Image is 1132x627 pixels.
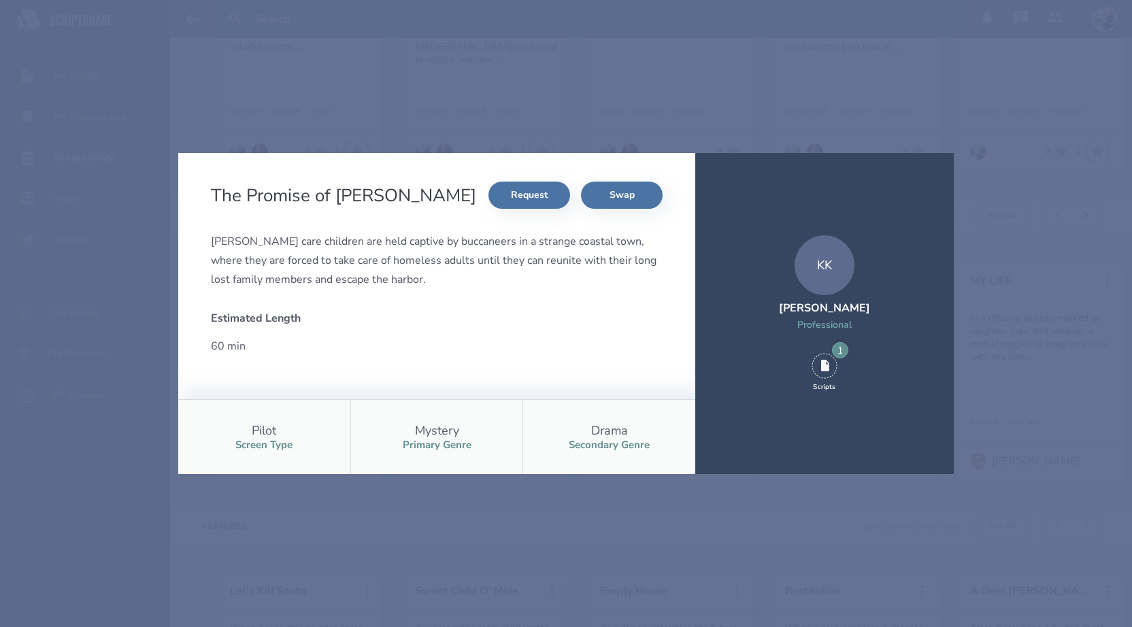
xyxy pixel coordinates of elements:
button: Request [488,182,570,209]
div: Mystery [415,422,459,439]
div: Primary Genre [403,439,471,452]
div: Secondary Genre [569,439,650,452]
div: Scripts [813,382,835,392]
div: Pilot [252,422,276,439]
a: KK[PERSON_NAME]Professional [779,235,870,348]
div: Screen Type [235,439,293,452]
div: [PERSON_NAME] care children are held captive by buccaneers in a strange coastal town, where they ... [211,232,663,289]
div: Drama [591,422,628,439]
div: [PERSON_NAME] [779,301,870,316]
div: 1 [832,342,848,358]
div: KK [795,235,854,295]
div: 1 Script [812,353,837,391]
div: Estimated Length [211,311,426,326]
button: Swap [581,182,663,209]
div: Professional [779,318,870,331]
div: 60 min [211,337,426,356]
h2: The Promise of Abraham Harbor [211,184,482,207]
